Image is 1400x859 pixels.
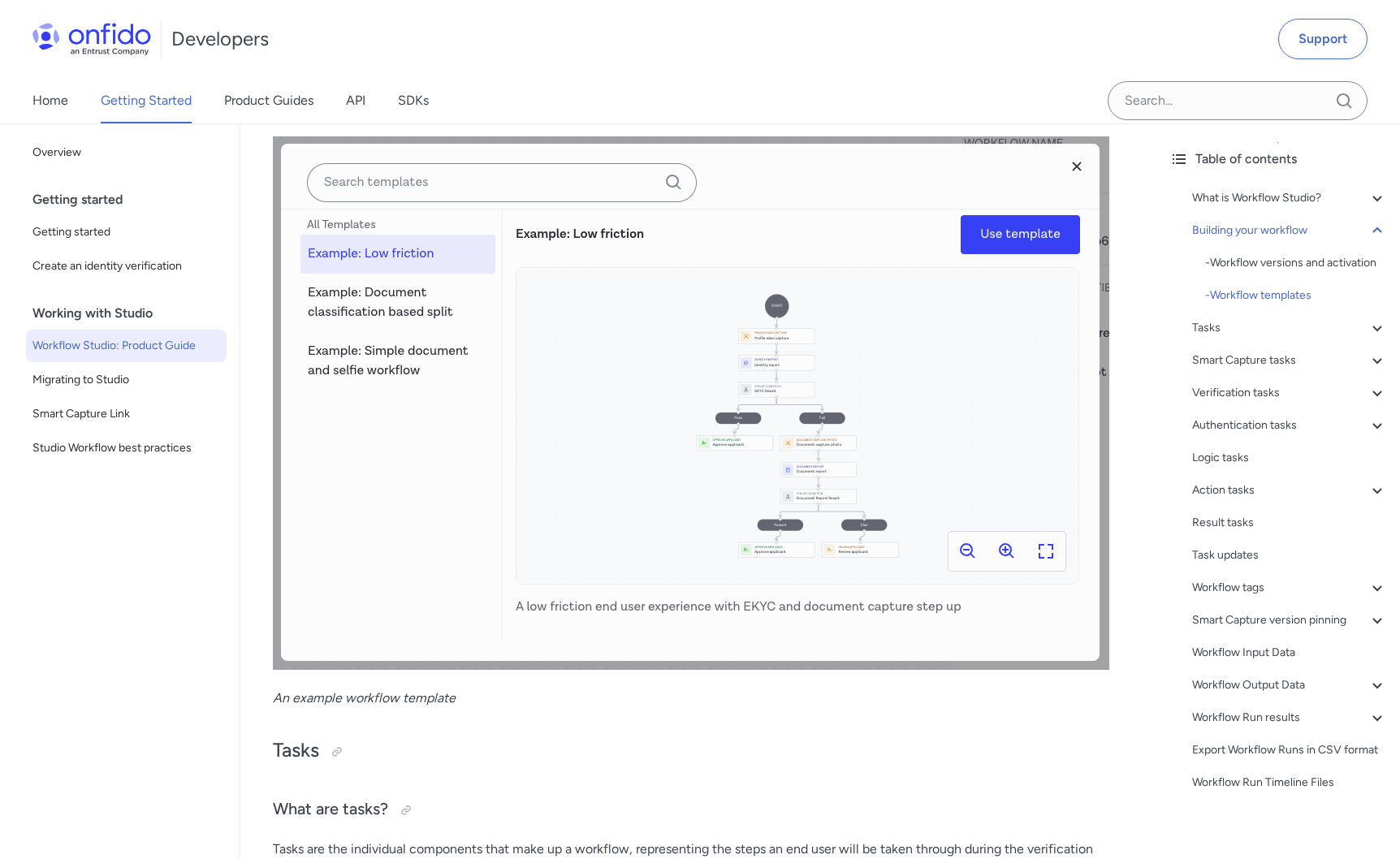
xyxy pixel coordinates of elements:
[273,136,1109,670] img: Workflow template
[1205,286,1387,305] a: -Workflow templates
[26,250,227,283] a: Create an identity verification
[26,398,227,430] a: Smart Capture Link
[26,432,227,464] a: Studio Workflow best practices
[1108,81,1368,120] input: Onfido search input field
[1205,286,1387,305] div: - Workflow templates
[1192,383,1387,403] a: Verification tasks
[1192,188,1387,208] a: What is Workflow Studio?
[1192,416,1387,435] a: Authentication tasks
[32,370,220,390] span: Migrating to Studio
[32,404,220,424] span: Smart Capture Link
[26,136,227,169] a: Overview
[32,297,233,330] div: Working with Studio
[32,183,233,216] div: Getting started
[101,78,192,123] a: Getting Started
[32,222,220,242] span: Getting started
[1192,578,1387,598] a: Workflow tags
[273,737,1124,765] h2: Tasks
[1192,643,1387,663] a: Workflow Input Data
[32,143,220,162] span: Overview
[26,330,227,362] a: Workflow Studio: Product Guide
[224,78,313,123] a: Product Guides
[1205,253,1387,273] div: - Workflow versions and activation
[32,336,220,356] span: Workflow Studio: Product Guide
[32,78,68,123] a: Home
[273,797,1124,823] h3: What are tasks?
[26,216,227,248] a: Getting started
[1192,611,1387,630] a: Smart Capture version pinning
[1192,773,1387,792] a: Workflow Run Timeline Files
[32,23,151,55] img: Onfido Logo
[273,690,456,706] em: An example workflow template
[1192,513,1387,533] a: Result tasks
[398,78,429,123] a: SDKs
[32,438,220,458] span: Studio Workflow best practices
[1192,481,1387,500] a: Action tasks
[1205,253,1387,273] a: -Workflow versions and activation
[1192,448,1387,468] a: Logic tasks
[1192,318,1387,338] a: Tasks
[26,364,227,396] a: Migrating to Studio
[1192,708,1387,727] a: Workflow Run results
[1192,221,1387,240] a: Building your workflow
[1192,351,1387,370] a: Smart Capture tasks
[1278,19,1368,59] a: Support
[1192,546,1387,565] a: Task updates
[1169,149,1387,169] div: Table of contents
[1192,676,1387,695] a: Workflow Output Data
[346,78,365,123] a: API
[1192,740,1387,760] a: Export Workflow Runs in CSV format
[32,257,220,276] span: Create an identity verification
[171,26,269,52] h1: Developers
